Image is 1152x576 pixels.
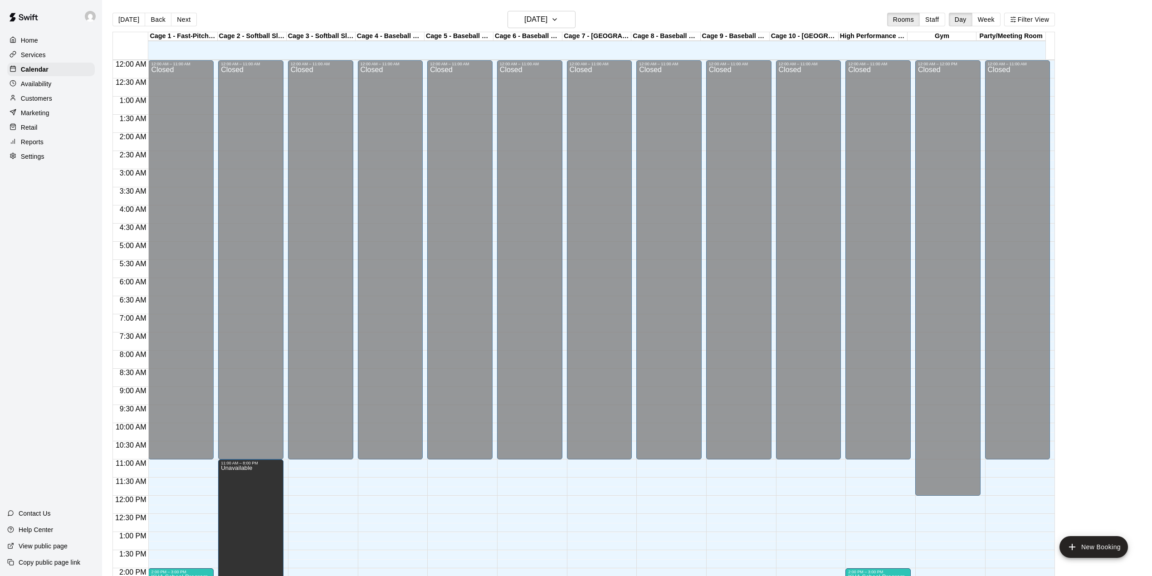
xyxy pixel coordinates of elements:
[631,32,700,41] div: Cage 8 - Baseball Pitching Machine
[7,63,95,76] a: Calendar
[145,13,171,26] button: Back
[636,60,702,459] div: 12:00 AM – 11:00 AM: Closed
[19,542,68,551] p: View public page
[19,509,51,518] p: Contact Us
[117,187,149,195] span: 3:30 AM
[7,106,95,120] a: Marketing
[151,62,211,66] div: 12:00 AM – 11:00 AM
[21,137,44,146] p: Reports
[21,50,46,59] p: Services
[287,32,356,41] div: Cage 3 - Softball Slo-pitch Iron [PERSON_NAME] & Baseball Pitching Machine
[988,62,1048,66] div: 12:00 AM – 11:00 AM
[430,62,490,66] div: 12:00 AM – 11:00 AM
[1059,536,1128,558] button: add
[221,66,281,463] div: Closed
[779,62,839,66] div: 12:00 AM – 11:00 AM
[83,7,102,25] div: Joe Florio
[848,570,908,574] div: 2:00 PM – 3:00 PM
[845,60,911,459] div: 12:00 AM – 11:00 AM: Closed
[430,66,490,463] div: Closed
[113,60,149,68] span: 12:00 AM
[988,66,1048,463] div: Closed
[151,66,211,463] div: Closed
[639,62,699,66] div: 12:00 AM – 11:00 AM
[117,369,149,376] span: 8:30 AM
[117,405,149,413] span: 9:30 AM
[221,62,281,66] div: 12:00 AM – 11:00 AM
[117,133,149,141] span: 2:00 AM
[85,11,96,22] img: Joe Florio
[887,13,920,26] button: Rooms
[117,205,149,213] span: 4:00 AM
[500,66,560,463] div: Closed
[949,13,972,26] button: Day
[117,550,149,558] span: 1:30 PM
[7,121,95,134] div: Retail
[358,60,423,459] div: 12:00 AM – 11:00 AM: Closed
[848,66,908,463] div: Closed
[500,62,560,66] div: 12:00 AM – 11:00 AM
[19,558,80,567] p: Copy public page link
[779,66,839,463] div: Closed
[7,135,95,149] a: Reports
[21,108,49,117] p: Marketing
[7,34,95,47] a: Home
[21,123,38,132] p: Retail
[972,13,1001,26] button: Week
[639,66,699,463] div: Closed
[112,13,145,26] button: [DATE]
[918,66,978,499] div: Closed
[117,351,149,358] span: 8:00 AM
[570,66,630,463] div: Closed
[776,60,841,459] div: 12:00 AM – 11:00 AM: Closed
[117,242,149,249] span: 5:00 AM
[19,525,53,534] p: Help Center
[918,62,978,66] div: 12:00 AM – 12:00 PM
[7,150,95,163] a: Settings
[148,32,217,41] div: Cage 1 - Fast-Pitch Machine and Automatic Baseball Hack Attack Pitching Machine
[117,332,149,340] span: 7:30 AM
[361,62,420,66] div: 12:00 AM – 11:00 AM
[117,169,149,177] span: 3:00 AM
[425,32,493,41] div: Cage 5 - Baseball Pitching Machine
[21,36,38,45] p: Home
[291,66,351,463] div: Closed
[493,32,562,41] div: Cage 6 - Baseball Pitching Machine
[709,66,769,463] div: Closed
[288,60,353,459] div: 12:00 AM – 11:00 AM: Closed
[113,496,148,503] span: 12:00 PM
[562,32,631,41] div: Cage 7 - [GEOGRAPHIC_DATA]
[113,78,149,86] span: 12:30 AM
[570,62,630,66] div: 12:00 AM – 11:00 AM
[508,11,576,28] button: [DATE]
[915,60,981,496] div: 12:00 AM – 12:00 PM: Closed
[117,224,149,231] span: 4:30 AM
[427,60,493,459] div: 12:00 AM – 11:00 AM: Closed
[361,66,420,463] div: Closed
[908,32,976,41] div: Gym
[706,60,771,459] div: 12:00 AM – 11:00 AM: Closed
[919,13,945,26] button: Staff
[21,65,49,74] p: Calendar
[7,92,95,105] a: Customers
[117,97,149,104] span: 1:00 AM
[117,260,149,268] span: 5:30 AM
[221,461,281,465] div: 11:00 AM – 8:00 PM
[7,48,95,62] a: Services
[839,32,908,41] div: High Performance Lane
[113,423,149,431] span: 10:00 AM
[113,441,149,449] span: 10:30 AM
[117,278,149,286] span: 6:00 AM
[291,62,351,66] div: 12:00 AM – 11:00 AM
[7,77,95,91] div: Availability
[113,514,148,522] span: 12:30 PM
[356,32,425,41] div: Cage 4 - Baseball Pitching Machine
[985,60,1050,459] div: 12:00 AM – 11:00 AM: Closed
[976,32,1045,41] div: Party/Meeting Room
